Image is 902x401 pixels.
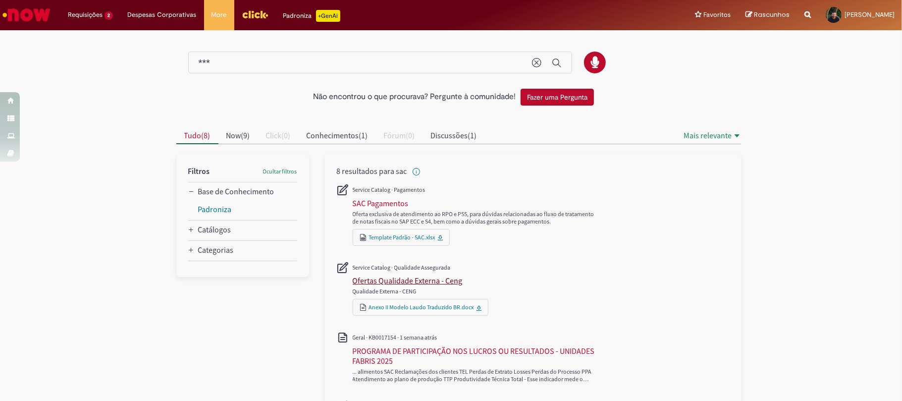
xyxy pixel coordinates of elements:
[1,5,52,25] img: ServiceNow
[745,10,790,20] a: Rascunhos
[242,7,268,22] img: click_logo_yellow_360x200.png
[316,10,340,22] p: +GenAi
[754,10,790,19] span: Rascunhos
[703,10,731,20] span: Favoritos
[212,10,227,20] span: More
[283,10,340,22] div: Padroniza
[128,10,197,20] span: Despesas Corporativas
[105,11,113,20] span: 2
[313,93,516,102] h2: Não encontrou o que procurava? Pergunte à comunidade!
[845,10,895,19] span: [PERSON_NAME]
[521,89,594,106] button: Fazer uma Pergunta
[68,10,103,20] span: Requisições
